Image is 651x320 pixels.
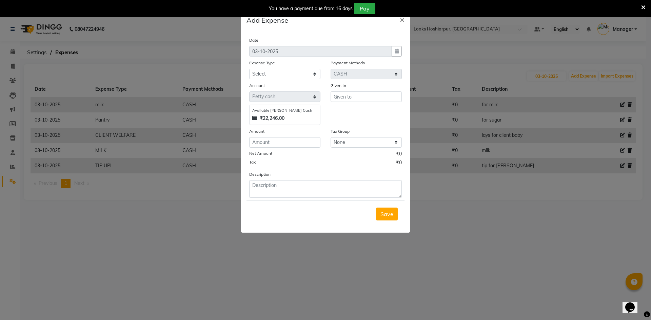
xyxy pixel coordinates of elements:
label: Date [249,37,258,43]
span: ₹0 [396,159,402,168]
input: Given to [331,91,402,102]
h5: Add Expense [246,15,288,25]
span: ₹0 [396,150,402,159]
input: Amount [249,137,320,148]
label: Amount [249,128,264,134]
span: Save [380,211,393,217]
label: Account [249,83,265,89]
div: Available [PERSON_NAME] Cash [252,108,317,113]
label: Expense Type [249,60,275,66]
label: Given to [331,83,346,89]
label: Payment Methods [331,60,365,66]
button: Save [376,208,398,220]
label: Description [249,171,271,177]
label: Net Amount [249,150,272,156]
iframe: chat widget [623,293,644,313]
label: Tax Group [331,128,350,134]
span: × [400,14,405,24]
div: You have a payment due from 16 days [269,5,353,12]
strong: ₹22,246.00 [260,115,284,122]
button: Close [394,10,410,29]
label: Tax [249,159,256,165]
button: Pay [354,3,375,14]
